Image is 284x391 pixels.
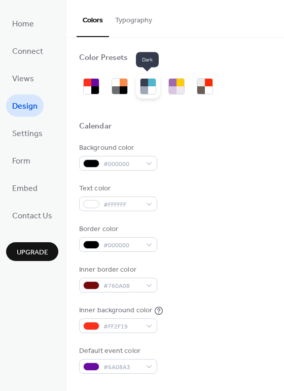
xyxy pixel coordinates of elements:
[103,200,141,210] span: #FFFFFF
[79,183,155,194] div: Text color
[6,177,44,199] a: Embed
[6,149,37,172] a: Form
[6,94,44,117] a: Design
[17,247,48,258] span: Upgrade
[6,242,58,261] button: Upgrade
[103,362,141,373] span: #6A08A3
[6,122,49,144] a: Settings
[79,224,155,235] div: Border color
[103,281,141,291] span: #760A08
[6,204,58,226] a: Contact Us
[6,67,40,89] a: Views
[12,126,43,142] span: Settings
[12,71,34,87] span: Views
[6,12,40,35] a: Home
[79,265,155,275] div: Inner border color
[12,208,52,224] span: Contact Us
[79,53,128,63] div: Color Presets
[103,159,141,170] span: #000000
[12,153,30,170] span: Form
[12,16,34,32] span: Home
[6,40,49,62] a: Connect
[79,305,152,316] div: Inner background color
[136,52,159,68] span: Dark
[103,321,141,332] span: #FF2F19
[12,99,38,115] span: Design
[12,181,38,197] span: Embed
[12,44,43,60] span: Connect
[103,240,141,251] span: #000000
[79,346,155,356] div: Default event color
[79,121,112,132] div: Calendar
[79,143,155,153] div: Background color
